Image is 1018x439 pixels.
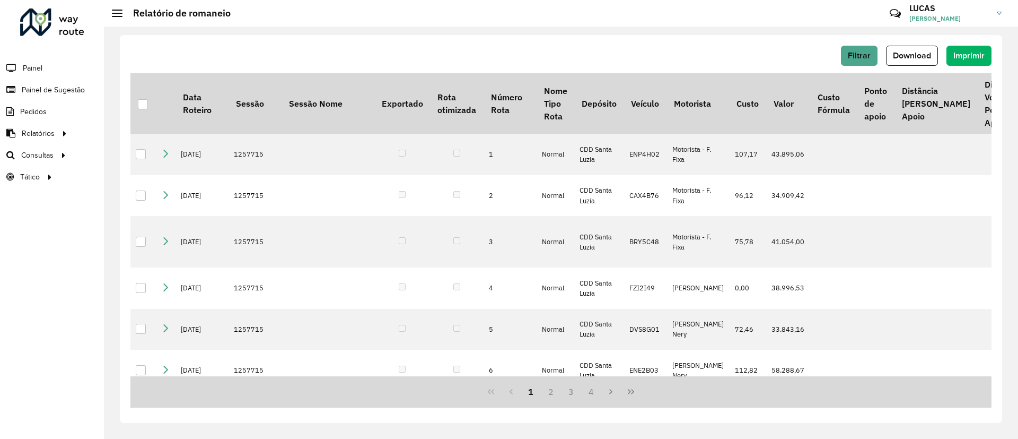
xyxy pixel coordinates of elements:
td: CDD Santa Luzia [574,309,624,350]
th: Sessão [229,73,282,134]
td: Normal [537,309,574,350]
td: 1257715 [229,309,282,350]
th: Veículo [624,73,667,134]
button: 4 [581,382,601,402]
td: Normal [537,268,574,309]
span: Relatórios [22,128,55,139]
td: [DATE] [175,309,229,350]
th: Ponto de apoio [857,73,894,134]
span: Painel [23,63,42,74]
td: FZI2I49 [624,268,667,309]
th: Rota otimizada [430,73,483,134]
td: DVS8G01 [624,309,667,350]
button: 1 [521,382,541,402]
td: [DATE] [175,268,229,309]
td: CDD Santa Luzia [574,268,624,309]
th: Número Rota [484,73,537,134]
th: Sessão Nome [282,73,374,134]
td: 1257715 [229,216,282,268]
td: CDD Santa Luzia [574,216,624,268]
td: 1257715 [229,175,282,217]
td: ENE2B03 [624,350,667,391]
th: Exportado [374,73,430,134]
button: 3 [561,382,581,402]
span: Pedidos [20,106,47,117]
span: [PERSON_NAME] [909,14,989,23]
h3: LUCAS [909,3,989,13]
td: 96,12 [730,175,766,217]
td: Motorista - F. Fixa [667,175,730,217]
td: [DATE] [175,175,229,217]
td: CDD Santa Luzia [574,134,624,175]
button: Last Page [621,382,641,402]
h2: Relatório de romaneio [122,7,231,19]
td: 5 [484,309,537,350]
td: Motorista - F. Fixa [667,134,730,175]
td: 58.288,67 [766,350,810,391]
td: Normal [537,134,574,175]
button: 2 [541,382,561,402]
button: Next Page [601,382,621,402]
td: 3 [484,216,537,268]
td: BRY5C48 [624,216,667,268]
td: 38.996,53 [766,268,810,309]
button: Filtrar [841,46,877,66]
td: 72,46 [730,309,766,350]
td: 4 [484,268,537,309]
td: [PERSON_NAME] Nery [667,350,730,391]
td: 1257715 [229,350,282,391]
th: Distância [PERSON_NAME] Apoio [894,73,977,134]
td: 2 [484,175,537,217]
td: 33.843,16 [766,309,810,350]
th: Valor [766,73,810,134]
th: Custo Fórmula [810,73,857,134]
td: 0,00 [730,268,766,309]
td: Motorista - F. Fixa [667,216,730,268]
span: Painel de Sugestão [22,84,85,96]
td: 6 [484,350,537,391]
button: Imprimir [946,46,991,66]
td: 34.909,42 [766,175,810,217]
th: Depósito [574,73,624,134]
span: Filtrar [848,51,871,60]
td: Normal [537,216,574,268]
td: 41.054,00 [766,216,810,268]
td: 112,82 [730,350,766,391]
th: Data Roteiro [175,73,229,134]
td: 43.895,06 [766,134,810,175]
td: CDD Santa Luzia [574,350,624,391]
td: 107,17 [730,134,766,175]
td: 1257715 [229,268,282,309]
span: Imprimir [953,51,985,60]
span: Consultas [21,150,54,161]
td: CAX4B76 [624,175,667,217]
td: Normal [537,175,574,217]
td: 1 [484,134,537,175]
td: [DATE] [175,134,229,175]
td: [DATE] [175,216,229,268]
td: [PERSON_NAME] [667,268,730,309]
td: CDD Santa Luzia [574,175,624,217]
td: Normal [537,350,574,391]
td: ENP4H02 [624,134,667,175]
td: [DATE] [175,350,229,391]
th: Motorista [667,73,730,134]
td: 75,78 [730,216,766,268]
span: Tático [20,171,40,183]
button: Download [886,46,938,66]
a: Contato Rápido [884,2,907,25]
th: Nome Tipo Rota [537,73,574,134]
td: [PERSON_NAME] Nery [667,309,730,350]
span: Download [893,51,931,60]
th: Custo [730,73,766,134]
td: 1257715 [229,134,282,175]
